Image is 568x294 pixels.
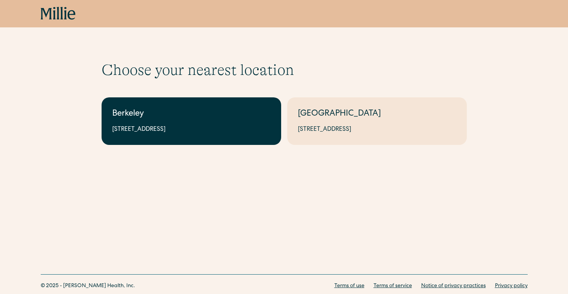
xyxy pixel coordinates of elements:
a: Terms of use [334,282,364,290]
h1: Choose your nearest location [102,61,467,79]
a: home [41,7,76,21]
div: Berkeley [112,108,270,121]
a: [GEOGRAPHIC_DATA][STREET_ADDRESS] [287,97,467,145]
a: Privacy policy [495,282,528,290]
a: Berkeley[STREET_ADDRESS] [102,97,281,145]
div: [STREET_ADDRESS] [298,125,456,134]
a: Notice of privacy practices [421,282,486,290]
div: [GEOGRAPHIC_DATA] [298,108,456,121]
div: © 2025 - [PERSON_NAME] Health, Inc. [41,282,135,290]
div: [STREET_ADDRESS] [112,125,270,134]
a: Terms of service [374,282,412,290]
